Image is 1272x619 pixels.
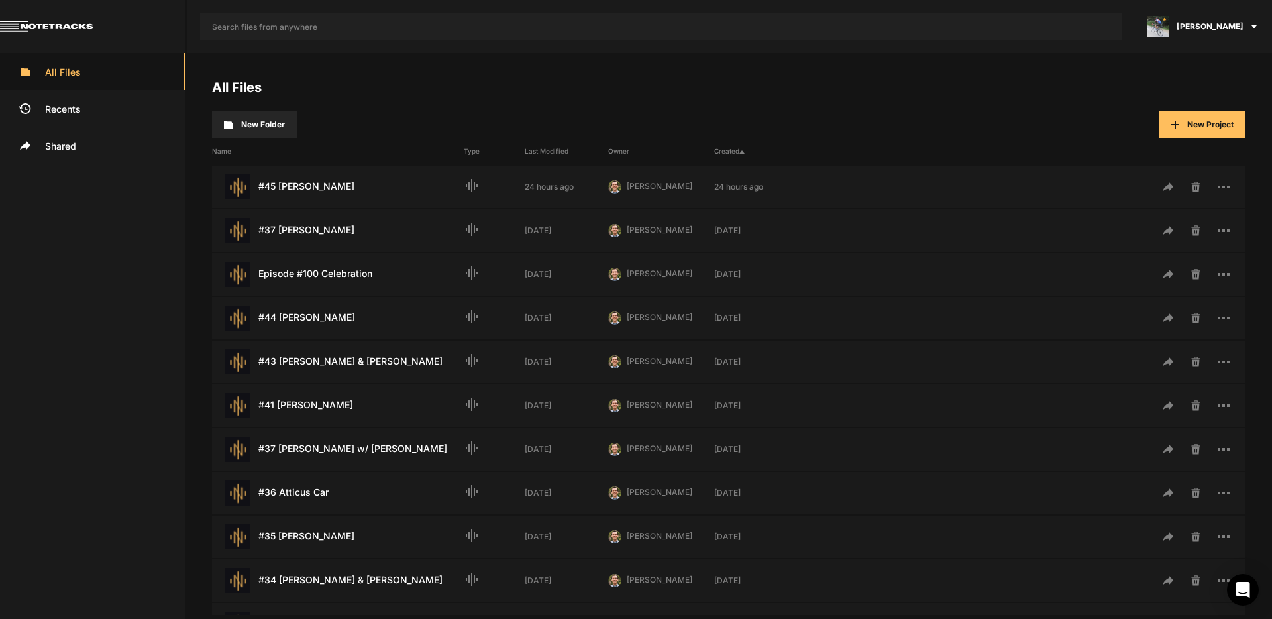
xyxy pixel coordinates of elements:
span: [PERSON_NAME] [627,400,692,410]
span: [PERSON_NAME] [627,487,692,497]
span: [PERSON_NAME] [627,443,692,453]
img: 424769395311cb87e8bb3f69157a6d24 [608,355,621,368]
div: #36 Atticus Car [212,480,464,506]
div: #37 [PERSON_NAME] [212,218,464,243]
span: [PERSON_NAME] [627,268,692,278]
img: star-track.png [225,349,250,374]
img: star-track.png [225,262,250,287]
span: [PERSON_NAME] [1177,21,1244,32]
img: 424769395311cb87e8bb3f69157a6d24 [608,311,621,325]
img: ACg8ocLxXzHjWyafR7sVkIfmxRufCxqaSAR27SDjuE-ggbMy1qqdgD8=s96-c [1147,16,1169,37]
img: 424769395311cb87e8bb3f69157a6d24 [608,224,621,237]
div: [DATE] [714,225,798,237]
div: Open Intercom Messenger [1227,574,1259,606]
span: [PERSON_NAME] [627,312,692,322]
mat-icon: Audio [464,484,480,500]
span: [PERSON_NAME] [627,356,692,366]
img: star-track.png [225,218,250,243]
span: [PERSON_NAME] [627,181,692,191]
div: [DATE] [714,356,798,368]
div: #43 [PERSON_NAME] & [PERSON_NAME] [212,349,464,374]
div: [DATE] [714,312,798,324]
div: [DATE] [525,356,608,368]
mat-icon: Audio [464,440,480,456]
div: #41 [PERSON_NAME] [212,393,464,418]
a: All Files [212,80,262,95]
img: star-track.png [225,437,250,462]
img: star-track.png [225,393,250,418]
div: [DATE] [525,575,608,587]
div: #34 [PERSON_NAME] & [PERSON_NAME] [212,568,464,593]
img: 424769395311cb87e8bb3f69157a6d24 [608,574,621,587]
mat-icon: Audio [464,309,480,325]
div: [DATE] [714,531,798,543]
img: 424769395311cb87e8bb3f69157a6d24 [608,180,621,194]
button: New Folder [212,111,297,138]
div: Last Modified [525,146,608,156]
div: Type [464,146,525,156]
div: [DATE] [525,225,608,237]
div: Created [714,146,798,156]
img: star-track.png [225,174,250,199]
div: #44 [PERSON_NAME] [212,306,464,331]
span: New Project [1187,119,1234,129]
div: [DATE] [525,443,608,455]
img: 424769395311cb87e8bb3f69157a6d24 [608,486,621,500]
div: #45 [PERSON_NAME] [212,174,464,199]
button: New Project [1159,111,1245,138]
div: [DATE] [525,487,608,499]
span: [PERSON_NAME] [627,531,692,541]
img: star-track.png [225,480,250,506]
div: [DATE] [714,443,798,455]
mat-icon: Audio [464,178,480,194]
div: Name [212,146,464,156]
img: 424769395311cb87e8bb3f69157a6d24 [608,268,621,281]
div: [DATE] [714,268,798,280]
mat-icon: Audio [464,265,480,281]
mat-icon: Audio [464,221,480,237]
div: [DATE] [714,487,798,499]
div: [DATE] [714,400,798,412]
span: [PERSON_NAME] [627,225,692,235]
img: star-track.png [225,524,250,549]
div: [DATE] [525,312,608,324]
mat-icon: Audio [464,396,480,412]
mat-icon: Audio [464,353,480,368]
div: 24 hours ago [714,181,798,193]
img: 424769395311cb87e8bb3f69157a6d24 [608,399,621,412]
div: Owner [608,146,714,156]
div: [DATE] [525,531,608,543]
mat-icon: Audio [464,571,480,587]
div: [DATE] [525,400,608,412]
div: #37 [PERSON_NAME] w/ [PERSON_NAME] [212,437,464,462]
div: [DATE] [525,268,608,280]
span: [PERSON_NAME] [627,575,692,585]
div: 24 hours ago [525,181,608,193]
mat-icon: Audio [464,528,480,543]
img: star-track.png [225,306,250,331]
img: 424769395311cb87e8bb3f69157a6d24 [608,530,621,543]
img: star-track.png [225,568,250,593]
img: 424769395311cb87e8bb3f69157a6d24 [608,443,621,456]
input: Search files from anywhere [200,13,1122,40]
div: [DATE] [714,575,798,587]
div: #35 [PERSON_NAME] [212,524,464,549]
div: Episode #100 Celebration [212,262,464,287]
